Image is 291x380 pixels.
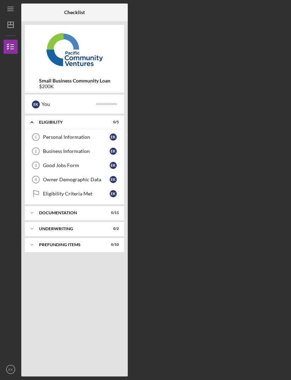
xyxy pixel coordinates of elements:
[28,158,121,172] a: 3Good Jobs FormEK
[110,134,117,141] div: E K
[43,177,110,182] div: Owner Demographic Data
[106,211,119,215] div: 0 / 11
[9,368,13,372] text: EK
[4,362,18,376] button: EK
[110,176,117,183] div: E K
[39,211,101,215] div: Documentation
[35,149,37,153] tspan: 2
[43,134,110,140] div: Personal Information
[110,148,117,155] div: E K
[110,190,117,197] div: E K
[39,227,101,231] div: Underwriting
[28,130,121,144] a: 1Personal InformationEK
[39,78,110,84] b: Small Business Community Loan
[110,162,117,169] div: E K
[43,163,110,168] div: Good Jobs Form
[43,148,110,154] div: Business Information
[106,120,119,124] div: 0 / 5
[39,120,101,124] div: Eligibility
[32,101,40,108] div: E K
[39,84,110,89] div: $200K
[43,191,110,197] div: Eligibility Criteria Met
[25,28,124,71] img: Product logo
[39,243,101,247] div: Prefunding Items
[28,187,121,201] a: Eligibility Criteria MetEK
[28,172,121,187] a: 4Owner Demographic DataEK
[106,227,119,231] div: 0 / 2
[35,177,37,182] tspan: 4
[106,243,119,247] div: 0 / 10
[35,135,37,139] tspan: 1
[64,10,85,15] b: Checklist
[42,98,96,110] div: You
[28,144,121,158] a: 2Business InformationEK
[35,163,37,168] tspan: 3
